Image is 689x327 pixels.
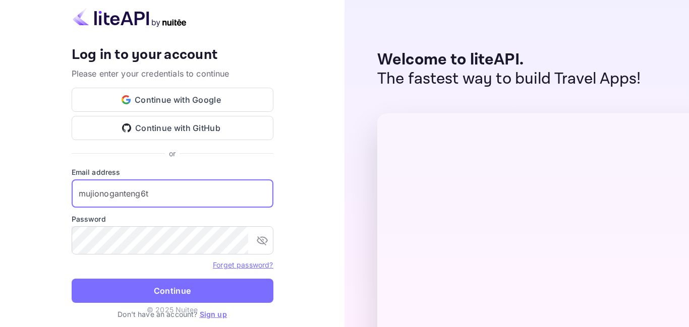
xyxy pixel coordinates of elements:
[72,167,273,177] label: Email address
[72,8,188,27] img: liteapi
[72,279,273,303] button: Continue
[72,46,273,64] h4: Log in to your account
[72,214,273,224] label: Password
[72,68,273,80] p: Please enter your credentials to continue
[213,260,273,269] a: Forget password?
[252,230,272,250] button: toggle password visibility
[200,310,227,318] a: Sign up
[72,309,273,319] p: Don't have an account?
[72,88,273,112] button: Continue with Google
[72,179,273,208] input: Enter your email address
[213,259,273,270] a: Forget password?
[169,148,176,159] p: or
[147,304,198,315] p: © 2025 Nuitee
[377,50,641,70] p: Welcome to liteAPI.
[377,70,641,89] p: The fastest way to build Travel Apps!
[72,116,273,140] button: Continue with GitHub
